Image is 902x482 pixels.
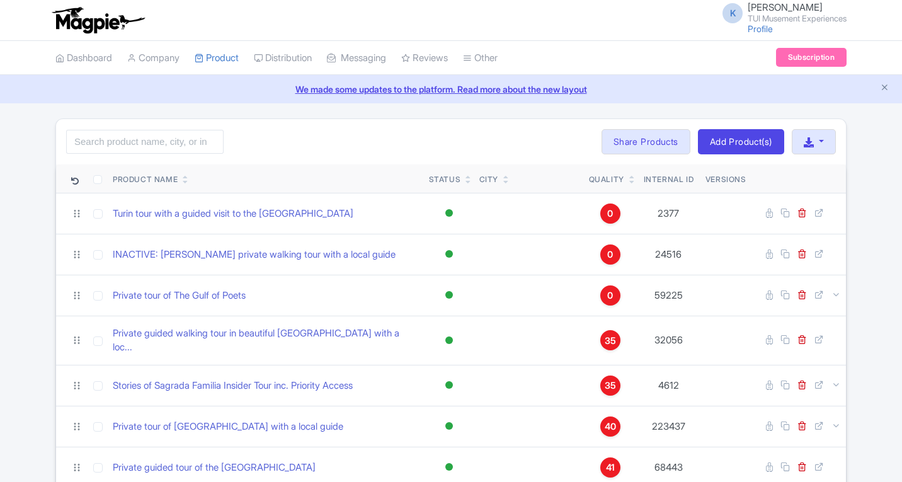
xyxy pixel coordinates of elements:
[700,164,751,193] th: Versions
[429,174,461,185] div: Status
[589,204,632,224] a: 0
[66,130,224,154] input: Search product name, city, or interal id
[443,286,455,304] div: Active
[748,1,823,13] span: [PERSON_NAME]
[607,289,613,302] span: 0
[748,23,773,34] a: Profile
[589,457,632,478] a: 41
[49,6,147,34] img: logo-ab69f6fb50320c5b225c76a69d11143b.png
[463,41,498,76] a: Other
[637,234,700,275] td: 24516
[195,41,239,76] a: Product
[607,207,613,221] span: 0
[589,285,632,306] a: 0
[698,129,784,154] a: Add Product(s)
[113,420,343,434] a: Private tour of [GEOGRAPHIC_DATA] with a local guide
[637,316,700,365] td: 32056
[589,244,632,265] a: 0
[605,334,616,348] span: 35
[589,174,624,185] div: Quality
[776,48,847,67] a: Subscription
[8,83,894,96] a: We made some updates to the platform. Read more about the new layout
[113,174,178,185] div: Product Name
[479,174,498,185] div: City
[113,326,419,355] a: Private guided walking tour in beautiful [GEOGRAPHIC_DATA] with a loc...
[637,275,700,316] td: 59225
[113,461,316,475] a: Private guided tour of the [GEOGRAPHIC_DATA]
[113,289,246,303] a: Private tour of The Gulf of Poets
[606,461,615,474] span: 41
[748,14,847,23] small: TUI Musement Experiences
[715,3,847,23] a: K [PERSON_NAME] TUI Musement Experiences
[589,416,632,437] a: 40
[602,129,690,154] a: Share Products
[605,379,616,393] span: 35
[443,204,455,222] div: Active
[605,420,616,433] span: 40
[880,81,889,96] button: Close announcement
[327,41,386,76] a: Messaging
[589,330,632,350] a: 35
[443,417,455,435] div: Active
[443,376,455,394] div: Active
[113,207,353,221] a: Turin tour with a guided visit to the [GEOGRAPHIC_DATA]
[637,164,700,193] th: Internal ID
[55,41,112,76] a: Dashboard
[722,3,743,23] span: K
[637,365,700,406] td: 4612
[113,248,396,262] a: INACTIVE: [PERSON_NAME] private walking tour with a local guide
[254,41,312,76] a: Distribution
[637,193,700,234] td: 2377
[637,406,700,447] td: 223437
[443,458,455,476] div: Active
[607,248,613,261] span: 0
[127,41,180,76] a: Company
[443,331,455,350] div: Active
[113,379,353,393] a: Stories of Sagrada Familia Insider Tour inc. Priority Access
[401,41,448,76] a: Reviews
[443,245,455,263] div: Active
[589,376,632,396] a: 35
